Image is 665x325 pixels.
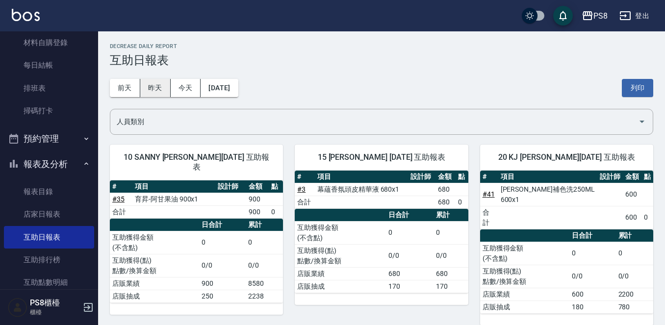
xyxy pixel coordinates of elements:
div: PS8 [593,10,608,22]
table: a dense table [295,171,468,209]
td: 0 [434,221,468,244]
td: 店販抽成 [295,280,386,293]
td: 250 [199,290,246,302]
td: 0 [616,242,653,265]
th: # [110,180,132,193]
a: 排班表 [4,77,94,100]
th: 日合計 [199,219,246,231]
td: 900 [246,205,269,218]
a: 掃碼打卡 [4,100,94,122]
td: 合計 [295,196,315,208]
th: 累計 [246,219,283,231]
h2: Decrease Daily Report [110,43,653,50]
table: a dense table [110,219,283,303]
a: #41 [483,190,495,198]
td: 170 [386,280,434,293]
img: Person [8,298,27,317]
th: 點 [269,180,283,193]
td: 180 [569,300,616,313]
th: 金額 [435,171,456,183]
td: 600 [569,288,616,300]
td: 0/0 [199,254,246,277]
th: 金額 [246,180,269,193]
td: 600 [623,206,641,229]
a: 材料自購登錄 [4,31,94,54]
th: 日合計 [386,209,434,222]
table: a dense table [295,209,468,293]
button: 昨天 [140,79,171,97]
th: 累計 [616,229,653,242]
td: 互助獲得(點) 點數/換算金額 [110,254,199,277]
td: 互助獲得(點) 點數/換算金額 [295,244,386,267]
td: 680 [435,183,456,196]
td: 0 [199,231,246,254]
td: 0 [246,231,283,254]
td: 合計 [480,206,498,229]
th: 點 [641,171,653,183]
td: 互助獲得(點) 點數/換算金額 [480,265,569,288]
td: 0/0 [246,254,283,277]
td: 900 [199,277,246,290]
a: 報表目錄 [4,180,94,203]
th: 金額 [623,171,641,183]
td: 0 [456,196,468,208]
button: [DATE] [201,79,238,97]
button: 登出 [615,7,653,25]
td: 170 [434,280,468,293]
td: 0 [386,221,434,244]
table: a dense table [480,229,653,314]
a: 互助排行榜 [4,249,94,271]
table: a dense table [480,171,653,229]
td: 幕蘊香氛頭皮精華液 680x1 [315,183,408,196]
a: 店家日報表 [4,203,94,225]
button: PS8 [578,6,612,26]
th: 累計 [434,209,468,222]
td: 2238 [246,290,283,302]
th: 項目 [132,180,215,193]
td: 0 [269,205,283,218]
td: 合計 [110,205,132,218]
a: 互助點數明細 [4,271,94,294]
th: 設計師 [215,180,246,193]
th: 項目 [315,171,408,183]
td: 互助獲得金額 (不含點) [295,221,386,244]
button: 報表及分析 [4,151,94,177]
td: 0/0 [434,244,468,267]
td: 0/0 [386,244,434,267]
th: 日合計 [569,229,616,242]
th: # [480,171,498,183]
td: 店販業績 [295,267,386,280]
th: # [295,171,315,183]
td: 互助獲得金額 (不含點) [480,242,569,265]
td: 600 [623,183,641,206]
a: #35 [112,195,125,203]
td: 0/0 [569,265,616,288]
td: 2200 [616,288,653,300]
span: 20 KJ [PERSON_NAME][DATE] 互助報表 [492,152,641,162]
th: 設計師 [597,171,623,183]
td: 育昇-阿甘果油 900x1 [132,193,215,205]
table: a dense table [110,180,283,219]
h5: PS8櫃檯 [30,298,80,308]
th: 設計師 [408,171,435,183]
td: 店販業績 [480,288,569,300]
button: Open [634,114,650,129]
th: 項目 [498,171,598,183]
img: Logo [12,9,40,21]
button: save [553,6,573,25]
a: 每日結帳 [4,54,94,76]
td: 店販抽成 [480,300,569,313]
td: 店販業績 [110,277,199,290]
p: 櫃檯 [30,308,80,317]
button: 今天 [171,79,201,97]
h3: 互助日報表 [110,53,653,67]
td: 780 [616,300,653,313]
span: 15 [PERSON_NAME] [DATE] 互助報表 [307,152,456,162]
td: 0/0 [616,265,653,288]
button: 前天 [110,79,140,97]
td: 互助獲得金額 (不含點) [110,231,199,254]
a: #3 [297,185,306,193]
td: 店販抽成 [110,290,199,302]
a: 互助日報表 [4,226,94,249]
td: 0 [641,206,653,229]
